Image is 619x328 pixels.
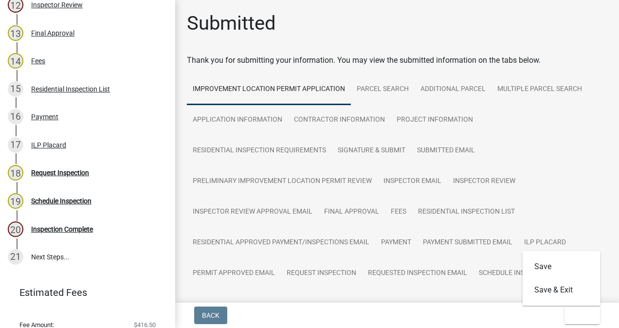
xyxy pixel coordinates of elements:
[473,258,559,289] a: Schedule Inspection
[362,258,473,289] a: Requested Inspection Email
[8,81,23,97] div: 15
[19,322,54,328] span: Fee Amount:
[332,135,411,166] a: Signature & Submit
[412,197,521,228] a: Residential Inspection List
[187,55,607,66] div: Thank you for submitting your information. You may view the submitted information on the tabs below.
[31,169,89,176] div: Request Inspection
[8,283,160,302] a: Estimated Fees
[523,278,601,302] button: Save & Exit
[31,57,45,64] div: Fees
[134,322,156,328] span: $416.50
[492,74,588,105] a: Multiple Parcel Search
[281,258,362,289] a: Request Inspection
[202,311,219,319] span: Back
[523,255,601,278] button: Save
[31,198,91,204] div: Schedule Inspection
[31,113,58,120] div: Payment
[572,311,586,319] span: Exit
[187,74,351,105] a: Improvement Location Permit Application
[8,109,23,125] div: 16
[385,197,412,228] a: Fees
[187,227,375,258] a: Residential Approved Payment/Inspections Email
[411,135,481,166] a: Submitted Email
[385,289,502,320] a: Next Inspection Passed Email
[298,289,385,320] a: Inspection Complete
[523,251,601,306] div: Exit
[187,166,378,197] a: Preliminary Improvement Location Permit Review
[31,30,74,36] div: Final Approval
[8,165,23,181] div: 18
[288,105,391,136] a: Contractor Information
[351,74,415,105] a: Parcel search
[8,53,23,69] div: 14
[564,307,600,324] button: Exit
[187,105,288,136] a: Application Information
[375,227,417,258] a: Payment
[415,74,492,105] a: ADDITIONAL PARCEL
[31,86,110,92] div: Residential Inspection List
[8,193,23,209] div: 19
[447,166,521,197] a: Inspector Review
[8,249,23,265] div: 21
[31,1,83,8] div: Inspector Review
[8,25,23,41] div: 13
[31,226,93,233] div: Inspection Complete
[187,258,281,289] a: Permit Approved Email
[187,135,332,166] a: Residential Inspection Requirements
[391,105,479,136] a: Project Information
[187,197,318,228] a: Inspector Review Approval Email
[518,227,572,258] a: ILP Placard
[318,197,385,228] a: Final Approval
[417,227,518,258] a: Payment Submitted Email
[8,137,23,153] div: 17
[187,12,276,35] h1: Submitted
[502,289,583,320] a: Request Inspection
[187,289,298,320] a: Scheduled Inspection Email
[8,221,23,237] div: 20
[194,307,227,324] button: Back
[31,142,66,148] div: ILP Placard
[378,166,447,197] a: Inspector Email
